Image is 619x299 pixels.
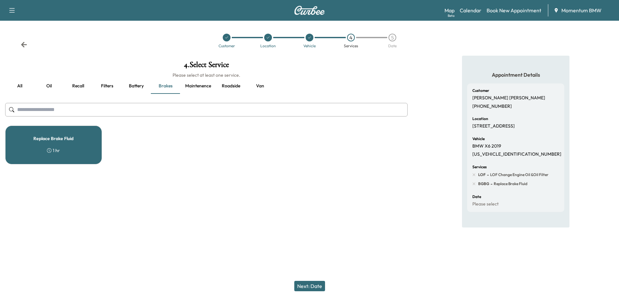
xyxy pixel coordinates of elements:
[478,172,486,177] span: LOF
[216,78,245,94] button: Roadside
[472,165,487,169] h6: Services
[472,143,501,149] p: BMW X6 2019
[486,172,489,178] span: -
[180,78,216,94] button: Maintenence
[487,6,541,14] a: Book New Appointment
[63,78,93,94] button: Recall
[5,78,408,94] div: basic tabs example
[460,6,481,14] a: Calendar
[472,123,515,129] p: [STREET_ADDRESS]
[260,44,276,48] div: Location
[347,34,355,41] div: 4
[448,13,455,18] div: Beta
[5,72,408,78] h6: Please select at least one service.
[472,195,481,199] h6: Date
[472,104,512,109] p: [PHONE_NUMBER]
[294,6,325,15] img: Curbee Logo
[472,89,489,93] h6: Customer
[34,78,63,94] button: Oil
[472,117,488,121] h6: Location
[303,44,316,48] div: Vehicle
[388,44,397,48] div: Date
[47,147,60,154] div: 1 hr
[5,61,408,72] h1: 4 . Select Service
[219,44,235,48] div: Customer
[344,44,358,48] div: Services
[5,78,34,94] button: all
[33,136,73,141] h5: Replace Brake Fluid
[93,78,122,94] button: Filters
[489,181,492,187] span: -
[467,71,564,78] h5: Appointment Details
[122,78,151,94] button: Battery
[245,78,275,94] button: Van
[445,6,455,14] a: MapBeta
[151,78,180,94] button: Brakes
[388,34,396,41] div: 5
[472,151,561,157] p: [US_VEHICLE_IDENTIFICATION_NUMBER]
[21,41,27,48] div: Back
[294,281,325,291] button: Next: Date
[492,181,527,186] span: Replace Brake Fluid
[472,137,485,141] h6: Vehicle
[478,181,489,186] span: BGBG
[472,201,499,207] p: Please select
[561,6,602,14] span: Momentum BMW
[489,172,548,177] span: LOF Change Engine Oil &Oil Filter
[472,95,545,101] p: [PERSON_NAME] [PERSON_NAME]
